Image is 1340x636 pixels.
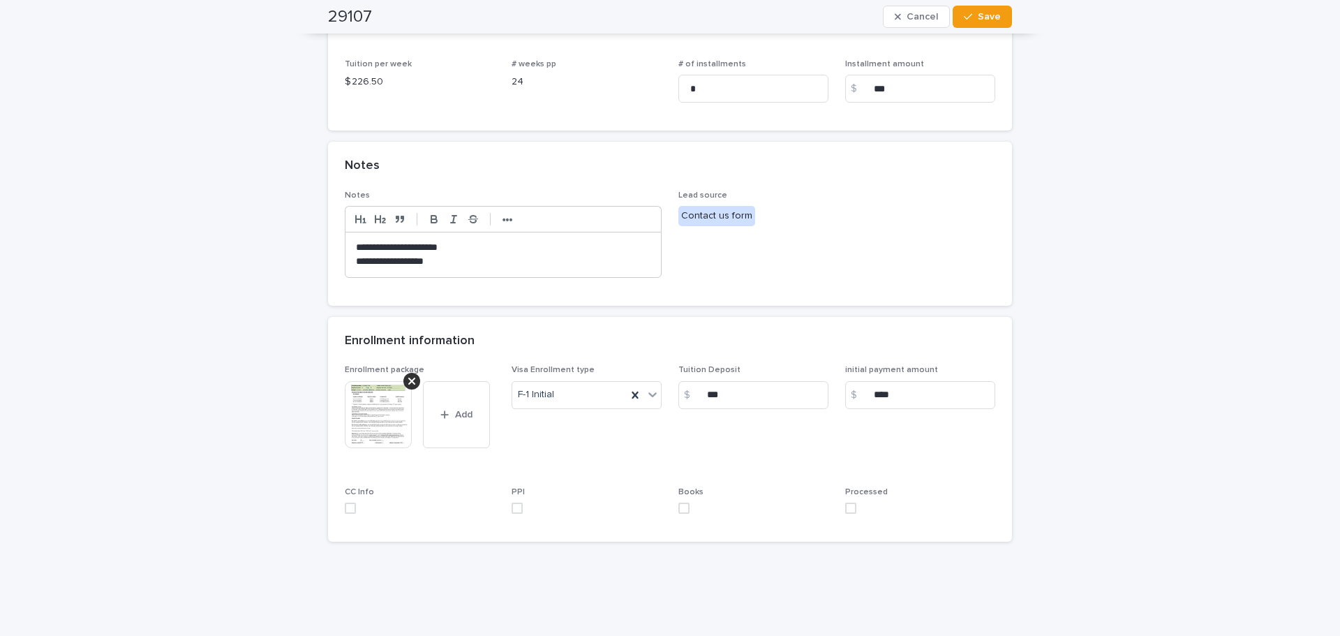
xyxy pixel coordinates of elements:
span: Processed [845,488,888,496]
p: 24 [512,75,662,89]
span: Installment amount [845,60,924,68]
span: Save [978,12,1001,22]
span: CC Info [345,488,374,496]
strong: ••• [502,214,513,225]
span: Tuition per week [345,60,412,68]
div: $ [678,381,706,409]
h2: 29107 [328,7,372,27]
div: $ [845,75,873,103]
span: Tuition Deposit [678,366,740,374]
h2: Enrollment information [345,334,475,349]
span: PPI [512,488,525,496]
button: Cancel [883,6,950,28]
span: F-1 Initial [518,387,554,402]
span: Visa Enrollment type [512,366,595,374]
p: $ 226.50 [345,75,495,89]
button: Save [953,6,1012,28]
span: initial payment amount [845,366,938,374]
span: # weeks pp [512,60,556,68]
span: Lead source [678,191,727,200]
span: Cancel [907,12,938,22]
span: Enrollment package [345,366,424,374]
div: $ [845,381,873,409]
div: Contact us form [678,206,755,226]
button: Add [423,381,490,448]
span: Books [678,488,703,496]
h2: Notes [345,158,380,174]
span: # of installments [678,60,746,68]
span: Notes [345,191,370,200]
button: ••• [498,211,517,228]
span: Add [455,410,472,420]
